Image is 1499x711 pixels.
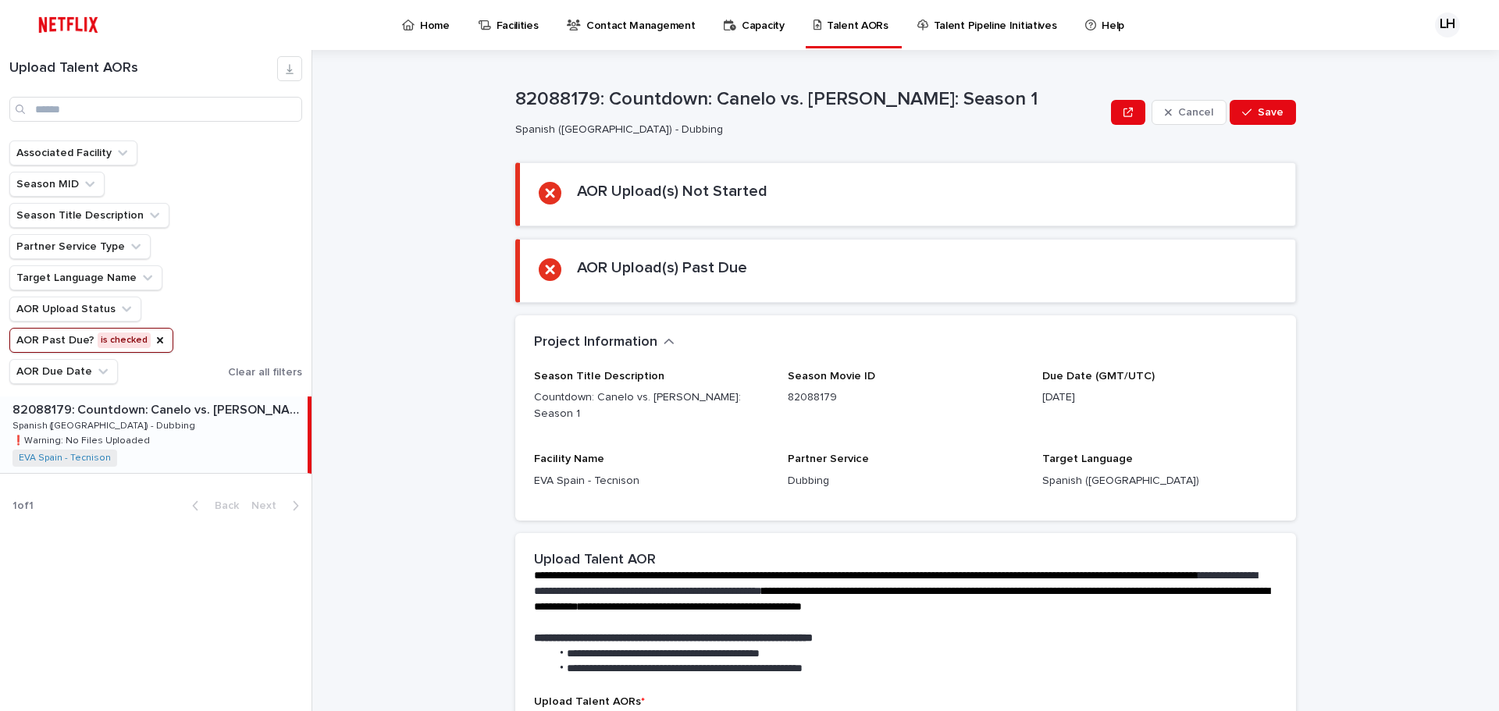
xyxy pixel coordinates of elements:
input: Search [9,97,302,122]
button: Project Information [534,334,675,351]
p: Spanish ([GEOGRAPHIC_DATA]) [1042,473,1277,489]
p: Dubbing [788,473,1023,489]
button: Cancel [1152,100,1227,125]
p: 82088179: Countdown: Canelo vs. Crawford: Season 1 [12,400,304,418]
p: Spanish ([GEOGRAPHIC_DATA]) - Dubbing [12,418,198,432]
button: Associated Facility [9,140,137,165]
img: ifQbXi3ZQGMSEF7WDB7W [31,9,105,41]
button: Next [245,499,312,513]
p: EVA Spain - Tecnison [534,473,769,489]
p: Spanish ([GEOGRAPHIC_DATA]) - Dubbing [515,123,1098,137]
span: Clear all filters [228,367,302,378]
button: Save [1230,100,1296,125]
p: Countdown: Canelo vs. [PERSON_NAME]: Season 1 [534,389,769,422]
span: Due Date (GMT/UTC) [1042,371,1155,382]
button: AOR Past Due? [9,328,173,353]
span: Cancel [1178,107,1213,118]
button: Target Language Name [9,265,162,290]
button: Season Title Description [9,203,169,228]
span: Partner Service [788,453,869,464]
span: Facility Name [534,453,604,464]
button: AOR Upload Status [9,297,141,322]
span: Target Language [1042,453,1133,464]
button: Clear all filters [222,361,302,384]
p: ❗️Warning: No Files Uploaded [12,432,153,446]
span: Season Movie ID [788,371,875,382]
button: Season MID [9,172,105,197]
h2: Project Information [534,334,657,351]
h2: AOR Upload(s) Past Due [577,258,747,277]
span: Next [251,500,286,511]
h2: Upload Talent AOR [534,552,656,569]
button: Partner Service Type [9,234,151,259]
h1: Upload Talent AORs [9,60,277,77]
button: Back [180,499,245,513]
div: LH [1435,12,1460,37]
h2: AOR Upload(s) Not Started [577,182,767,201]
span: Save [1258,107,1284,118]
span: Back [205,500,239,511]
button: AOR Due Date [9,359,118,384]
span: Upload Talent AORs [534,696,645,707]
a: EVA Spain - Tecnison [19,453,111,464]
span: Season Title Description [534,371,664,382]
p: [DATE] [1042,389,1277,406]
p: 82088179: Countdown: Canelo vs. [PERSON_NAME]: Season 1 [515,88,1105,111]
p: 82088179 [788,389,1023,406]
